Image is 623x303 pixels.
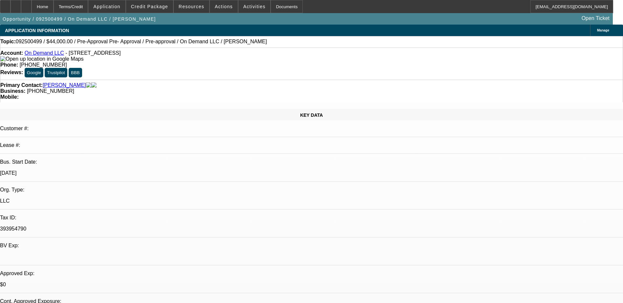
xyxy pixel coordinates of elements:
a: [PERSON_NAME] [43,82,86,88]
button: BBB [69,68,82,77]
button: Trustpilot [45,68,67,77]
button: Google [25,68,43,77]
img: linkedin-icon.png [91,82,97,88]
span: Resources [179,4,204,9]
span: - [STREET_ADDRESS] [65,50,121,56]
span: 092500499 / $44,000.00 / Pre-Approval Pre- Approval / Pre-approval / On Demand LLC / [PERSON_NAME] [16,39,267,45]
span: Actions [215,4,233,9]
span: APPLICATION INFORMATION [5,28,69,33]
strong: Mobile: [0,94,19,100]
span: Manage [597,29,609,32]
span: [PHONE_NUMBER] [27,88,74,94]
span: Credit Package [131,4,168,9]
a: View Google Maps [0,56,83,62]
strong: Topic: [0,39,16,45]
strong: Reviews: [0,70,23,75]
span: Activities [243,4,266,9]
img: Open up location in Google Maps [0,56,83,62]
button: Application [88,0,125,13]
strong: Business: [0,88,25,94]
button: Credit Package [126,0,173,13]
span: KEY DATA [300,112,323,118]
a: On Demand LLC [25,50,64,56]
button: Activities [238,0,271,13]
strong: Account: [0,50,23,56]
img: facebook-icon.png [86,82,91,88]
strong: Phone: [0,62,18,68]
span: Application [93,4,120,9]
span: [PHONE_NUMBER] [20,62,67,68]
button: Resources [174,0,209,13]
strong: Primary Contact: [0,82,43,88]
button: Actions [210,0,238,13]
a: Open Ticket [579,13,612,24]
span: Opportunity / 092500499 / On Demand LLC / [PERSON_NAME] [3,16,156,22]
